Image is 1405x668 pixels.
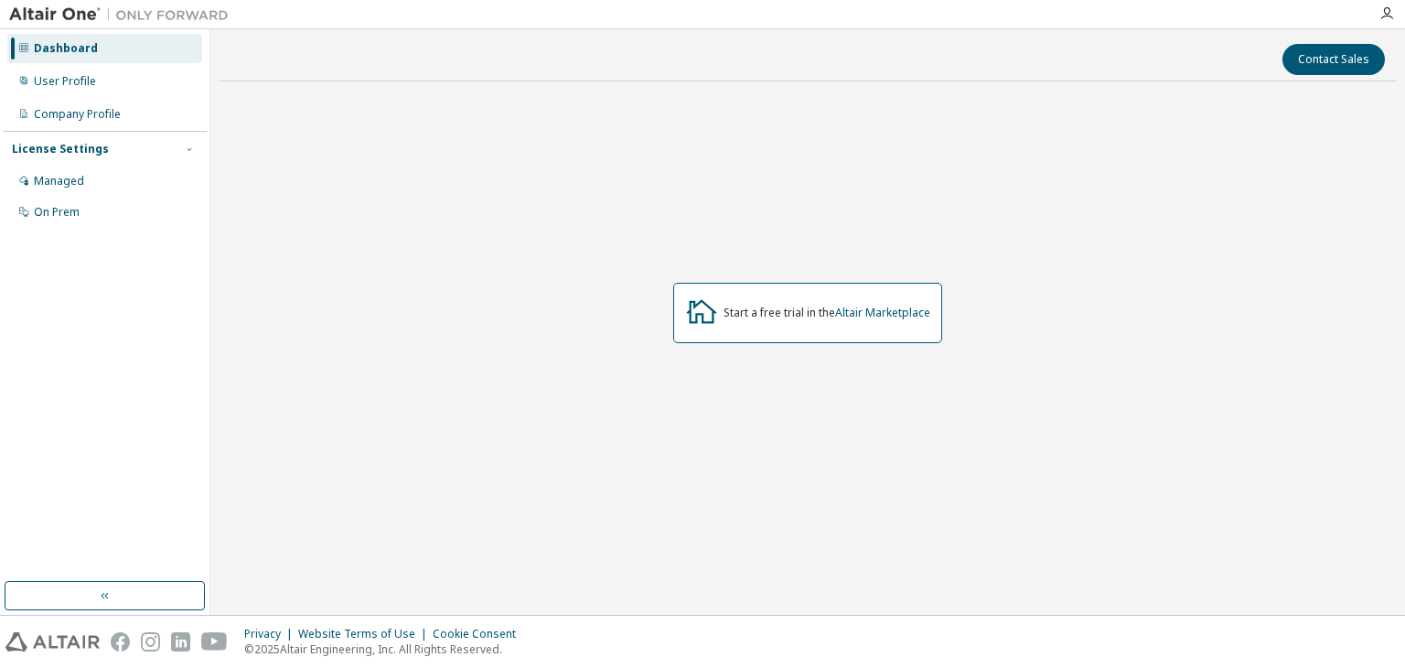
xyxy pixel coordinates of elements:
[1282,44,1385,75] button: Contact Sales
[171,632,190,652] img: linkedin.svg
[9,5,238,24] img: Altair One
[34,107,121,122] div: Company Profile
[111,632,130,652] img: facebook.svg
[298,627,433,641] div: Website Terms of Use
[433,627,527,641] div: Cookie Consent
[141,632,160,652] img: instagram.svg
[835,305,930,320] a: Altair Marketplace
[244,641,527,657] p: © 2025 Altair Engineering, Inc. All Rights Reserved.
[5,632,100,652] img: altair_logo.svg
[12,142,109,156] div: License Settings
[34,205,80,220] div: On Prem
[724,306,930,320] div: Start a free trial in the
[244,627,298,641] div: Privacy
[34,41,98,56] div: Dashboard
[201,632,228,652] img: youtube.svg
[34,174,84,189] div: Managed
[34,74,96,89] div: User Profile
